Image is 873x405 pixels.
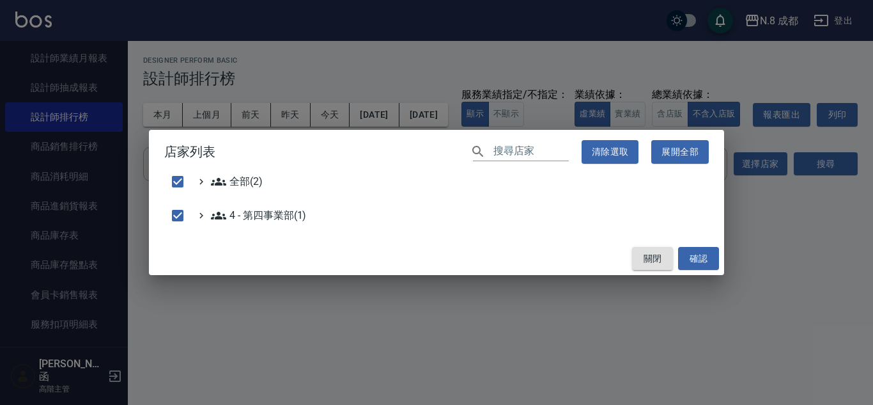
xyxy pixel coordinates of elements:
[211,174,263,189] span: 全部(2)
[211,208,306,223] span: 4 - 第四事業部(1)
[149,130,724,174] h2: 店家列表
[582,140,639,164] button: 清除選取
[493,143,569,161] input: 搜尋店家
[632,247,673,271] button: 關閉
[678,247,719,271] button: 確認
[651,140,709,164] button: 展開全部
